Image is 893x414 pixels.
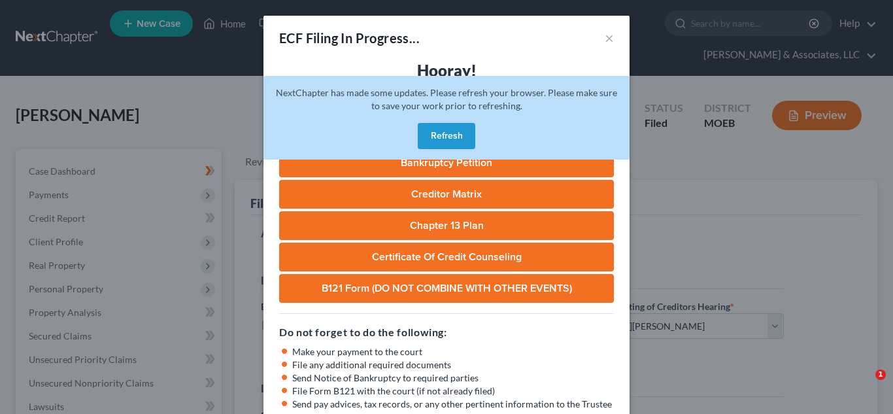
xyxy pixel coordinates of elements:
[279,29,420,47] div: ECF Filing In Progress...
[279,211,614,240] a: Chapter 13 Plan
[279,274,614,303] a: B121 Form (DO NOT COMBINE WITH OTHER EVENTS)
[279,60,614,81] h3: Hooray!
[279,324,614,340] h5: Do not forget to do the following:
[849,370,880,401] iframe: Intercom live chat
[292,371,614,385] li: Send Notice of Bankruptcy to required parties
[292,385,614,398] li: File Form B121 with the court (if not already filed)
[279,180,614,209] a: Creditor Matrix
[605,30,614,46] button: ×
[276,87,617,111] span: NextChapter has made some updates. Please refresh your browser. Please make sure to save your wor...
[292,345,614,358] li: Make your payment to the court
[292,358,614,371] li: File any additional required documents
[418,123,475,149] button: Refresh
[292,398,614,411] li: Send pay advices, tax records, or any other pertinent information to the Trustee
[875,370,886,380] span: 1
[279,243,614,271] a: Certificate of Credit Counseling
